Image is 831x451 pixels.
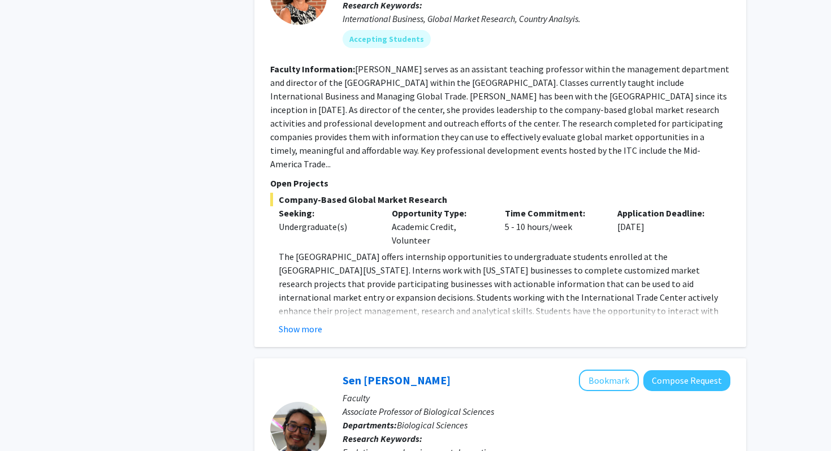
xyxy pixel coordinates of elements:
[270,63,355,75] b: Faculty Information:
[279,322,322,336] button: Show more
[279,220,375,233] div: Undergraduate(s)
[343,391,730,405] p: Faculty
[343,419,397,431] b: Departments:
[270,176,730,190] p: Open Projects
[609,206,722,247] div: [DATE]
[392,206,488,220] p: Opportunity Type:
[270,63,729,170] fg-read-more: [PERSON_NAME] serves as an assistant teaching professor within the management department and dire...
[343,373,451,387] a: Sen [PERSON_NAME]
[383,206,496,247] div: Academic Credit, Volunteer
[279,206,375,220] p: Seeking:
[343,433,422,444] b: Research Keywords:
[343,30,431,48] mat-chip: Accepting Students
[343,405,730,418] p: Associate Professor of Biological Sciences
[579,370,639,391] button: Add Sen Xu to Bookmarks
[643,370,730,391] button: Compose Request to Sen Xu
[343,12,730,25] div: International Business, Global Market Research, Country Analsyis.
[279,250,730,331] p: The [GEOGRAPHIC_DATA] offers internship opportunities to undergraduate students enrolled at the [...
[505,206,601,220] p: Time Commitment:
[496,206,609,247] div: 5 - 10 hours/week
[617,206,713,220] p: Application Deadline:
[8,400,48,443] iframe: Chat
[270,193,730,206] span: Company-Based Global Market Research
[397,419,468,431] span: Biological Sciences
